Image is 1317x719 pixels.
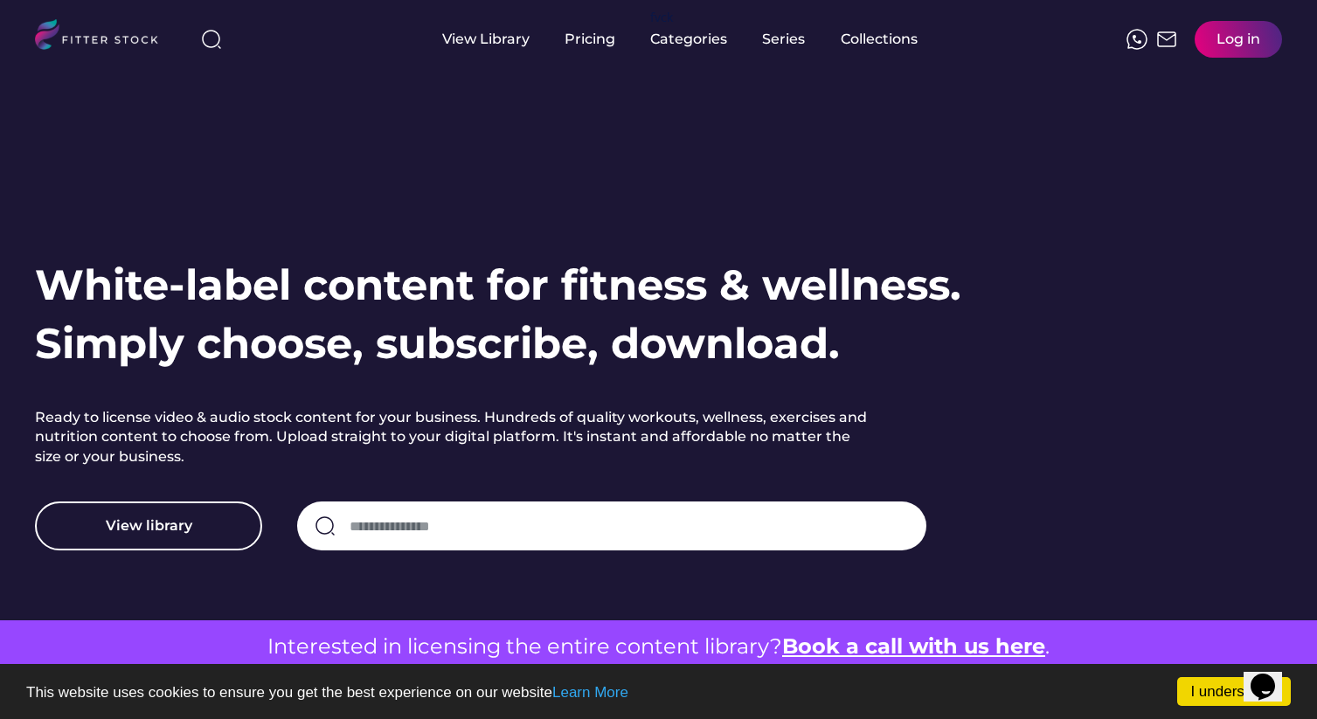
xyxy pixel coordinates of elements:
[650,30,727,49] div: Categories
[1177,677,1291,706] a: I understand!
[35,256,961,373] h1: White-label content for fitness & wellness. Simply choose, subscribe, download.
[841,30,918,49] div: Collections
[552,684,628,701] a: Learn More
[565,30,615,49] div: Pricing
[26,685,1291,700] p: This website uses cookies to ensure you get the best experience on our website
[1126,29,1147,50] img: meteor-icons_whatsapp%20%281%29.svg
[35,408,874,467] h2: Ready to license video & audio stock content for your business. Hundreds of quality workouts, wel...
[201,29,222,50] img: search-normal%203.svg
[35,501,262,550] button: View library
[35,19,173,55] img: LOGO.svg
[442,30,530,49] div: View Library
[782,633,1045,659] a: Book a call with us here
[1216,30,1260,49] div: Log in
[315,515,336,536] img: search-normal.svg
[650,9,673,26] div: fvck
[1244,649,1300,702] iframe: chat widget
[1156,29,1177,50] img: Frame%2051.svg
[762,30,806,49] div: Series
